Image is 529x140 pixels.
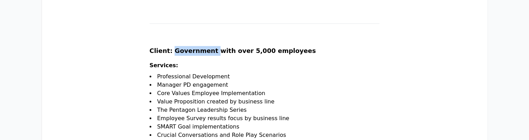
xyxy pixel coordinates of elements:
[150,106,380,114] li: The Pentagon Leadership Series
[150,98,380,106] li: Value Proposition created by business line
[150,72,380,81] li: Professional Development
[150,46,380,61] h2: Client: Government with over 5,000 employees
[150,114,380,123] li: Employee Survey results focus by business line
[150,61,380,72] h3: Services:
[150,81,380,89] li: Manager PD engagement
[150,131,380,139] li: Crucial Conversations and Role Play Scenarios
[150,89,380,98] li: Core Values Employee Implementation
[150,123,380,131] li: SMART Goal implementations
